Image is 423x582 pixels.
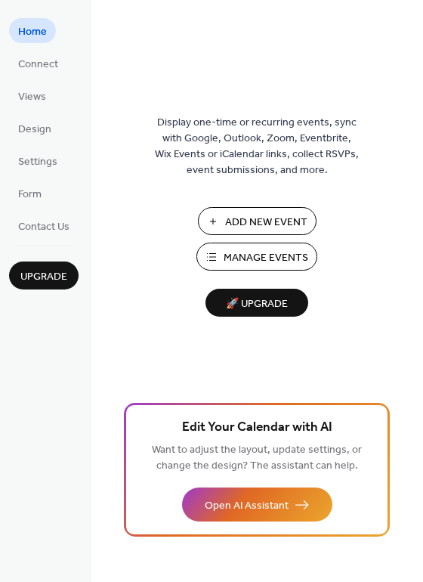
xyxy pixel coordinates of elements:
[9,148,66,173] a: Settings
[224,250,308,266] span: Manage Events
[18,89,46,105] span: Views
[205,498,289,514] span: Open AI Assistant
[18,122,51,138] span: Design
[155,115,359,178] span: Display one-time or recurring events, sync with Google, Outlook, Zoom, Eventbrite, Wix Events or ...
[9,83,55,108] a: Views
[182,417,332,438] span: Edit Your Calendar with AI
[9,18,56,43] a: Home
[9,116,60,141] a: Design
[18,187,42,203] span: Form
[196,243,317,271] button: Manage Events
[9,181,51,206] a: Form
[182,488,332,522] button: Open AI Assistant
[18,57,58,73] span: Connect
[9,262,79,289] button: Upgrade
[198,207,316,235] button: Add New Event
[225,215,307,231] span: Add New Event
[20,269,67,285] span: Upgrade
[9,213,79,238] a: Contact Us
[205,289,308,317] button: 🚀 Upgrade
[18,24,47,40] span: Home
[18,219,69,235] span: Contact Us
[215,294,299,314] span: 🚀 Upgrade
[18,154,57,170] span: Settings
[152,440,362,476] span: Want to adjust the layout, update settings, or change the design? The assistant can help.
[9,51,67,76] a: Connect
